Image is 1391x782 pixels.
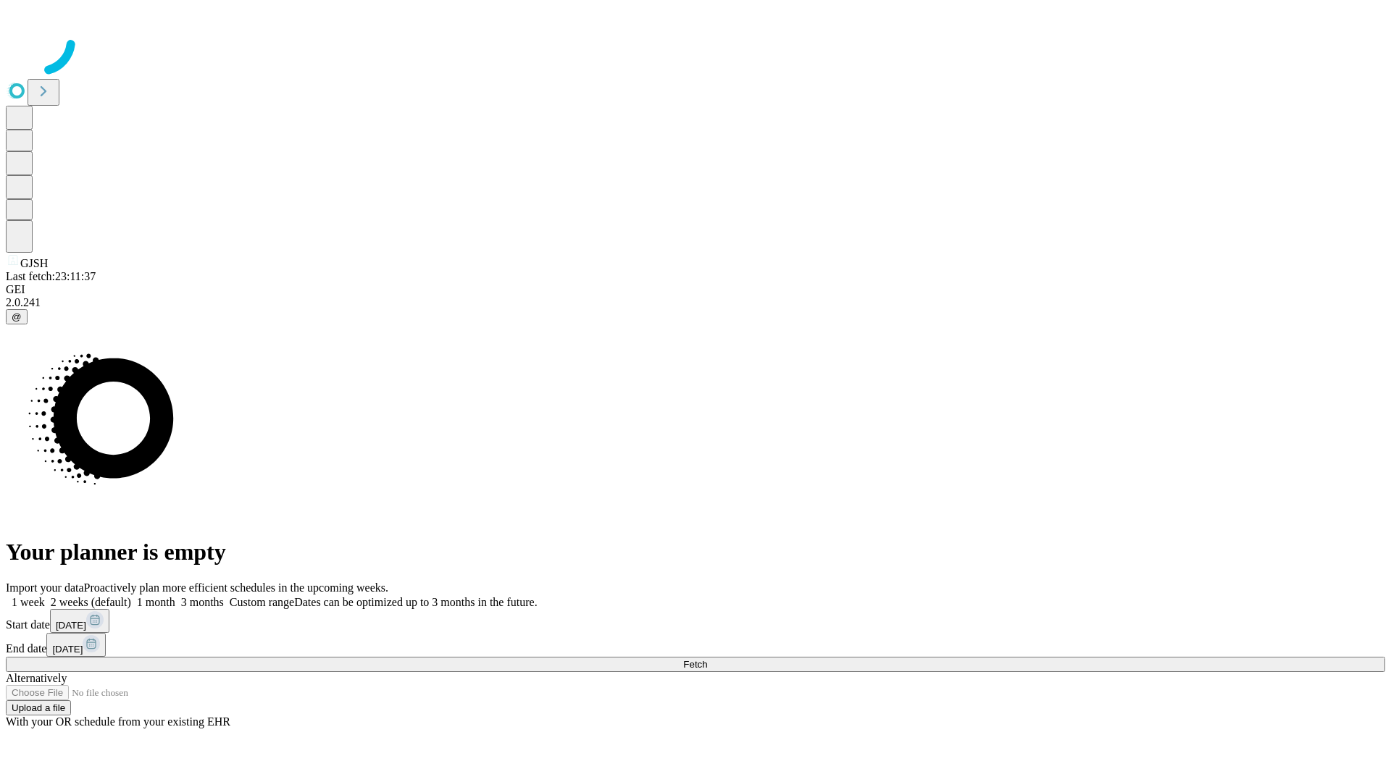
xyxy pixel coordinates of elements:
[6,283,1385,296] div: GEI
[6,700,71,715] button: Upload a file
[230,596,294,608] span: Custom range
[6,657,1385,672] button: Fetch
[6,270,96,282] span: Last fetch: 23:11:37
[294,596,537,608] span: Dates can be optimized up to 3 months in the future.
[51,596,131,608] span: 2 weeks (default)
[6,609,1385,633] div: Start date
[12,596,45,608] span: 1 week
[84,581,388,594] span: Proactively plan more efficient schedules in the upcoming weeks.
[6,539,1385,566] h1: Your planner is empty
[6,633,1385,657] div: End date
[6,296,1385,309] div: 2.0.241
[6,715,230,728] span: With your OR schedule from your existing EHR
[56,620,86,631] span: [DATE]
[683,659,707,670] span: Fetch
[50,609,109,633] button: [DATE]
[137,596,175,608] span: 1 month
[52,644,83,655] span: [DATE]
[6,581,84,594] span: Import your data
[6,309,28,324] button: @
[20,257,48,269] span: GJSH
[46,633,106,657] button: [DATE]
[6,672,67,684] span: Alternatively
[12,311,22,322] span: @
[181,596,224,608] span: 3 months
